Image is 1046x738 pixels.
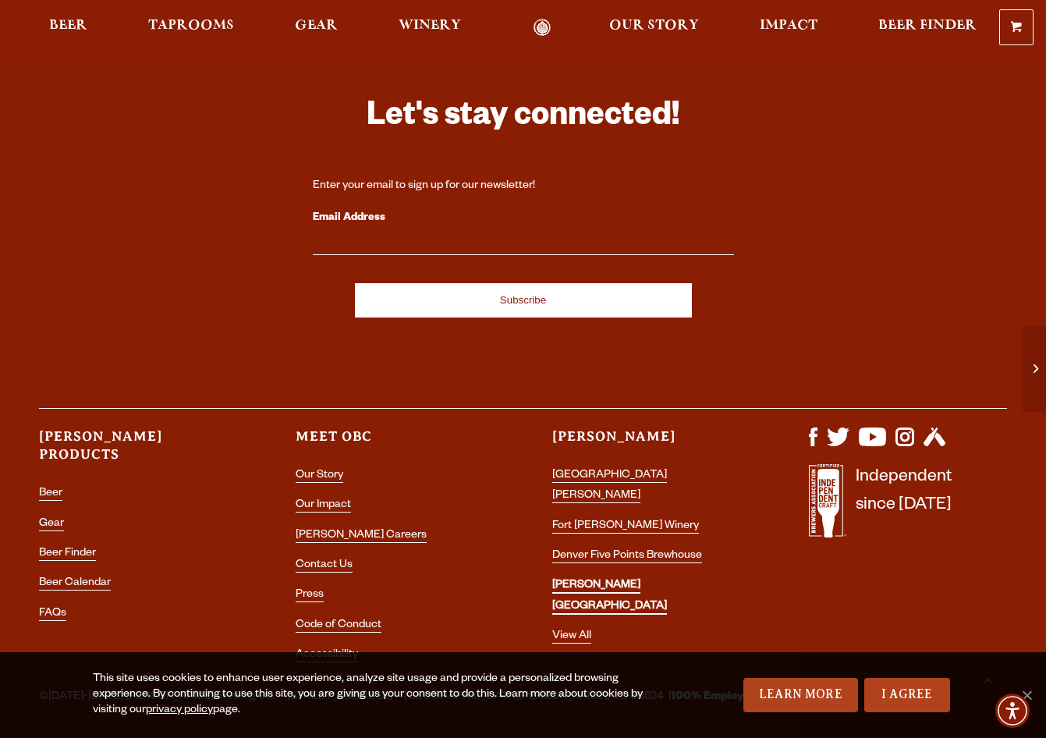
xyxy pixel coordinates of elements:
a: Gear [39,518,64,531]
a: Code of Conduct [296,619,381,633]
a: Visit us on YouTube [859,438,885,451]
span: Our Story [609,20,699,32]
span: Taprooms [148,20,234,32]
span: Winery [399,20,461,32]
a: Learn More [743,678,858,712]
a: Winery [388,19,471,37]
a: Beer Calendar [39,577,111,591]
div: Enter your email to sign up for our newsletter! [313,179,734,194]
a: Contact Us [296,559,353,573]
a: [PERSON_NAME] Careers [296,530,427,543]
a: Taprooms [138,19,244,37]
a: Beer [39,19,98,37]
a: Denver Five Points Brewhouse [552,550,702,563]
a: Visit us on X (formerly Twitter) [827,438,850,451]
a: [PERSON_NAME] [GEOGRAPHIC_DATA] [552,580,667,614]
a: Gear [285,19,348,37]
div: Accessibility Menu [995,694,1030,728]
a: Impact [750,19,828,37]
a: Press [296,589,324,602]
h3: Let's stay connected! [313,96,734,142]
h3: [PERSON_NAME] Products [39,428,237,477]
a: Our Story [296,470,343,483]
a: Our Impact [296,499,351,513]
label: Email Address [313,208,734,229]
a: Visit us on Facebook [809,438,817,451]
a: Odell Home [513,19,572,37]
a: Our Story [599,19,709,37]
a: Beer Finder [868,19,987,37]
a: Beer Finder [39,548,96,561]
p: Independent since [DATE] [856,464,952,546]
a: I Agree [864,678,950,712]
a: Visit us on Instagram [895,438,914,451]
h3: Meet OBC [296,428,494,459]
a: FAQs [39,608,66,621]
a: [GEOGRAPHIC_DATA][PERSON_NAME] [552,470,667,503]
a: Accessibility [296,649,358,662]
span: Beer [49,20,87,32]
input: Subscribe [355,283,692,318]
span: Gear [295,20,338,32]
a: View All [552,630,591,644]
a: Beer [39,488,62,501]
span: Impact [760,20,817,32]
span: Beer Finder [878,20,977,32]
a: Fort [PERSON_NAME] Winery [552,520,699,534]
a: privacy policy [146,704,213,717]
a: Visit us on Untappd [924,438,946,451]
h3: [PERSON_NAME] [552,428,750,459]
div: This site uses cookies to enhance user experience, analyze site usage and provide a personalized ... [93,672,674,718]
